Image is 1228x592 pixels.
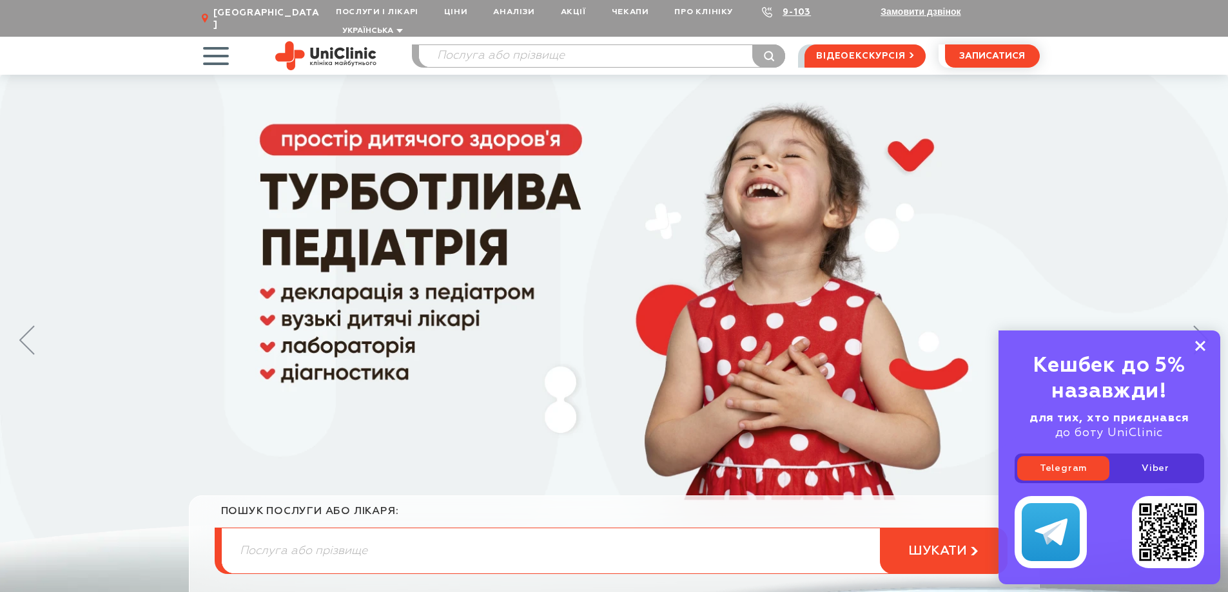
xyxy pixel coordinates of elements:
[221,505,1008,528] div: пошук послуги або лікаря:
[222,528,1007,573] input: Послуга або прізвище
[1029,412,1189,424] b: для тих, хто приєднався
[339,26,403,36] button: Українська
[1015,411,1204,441] div: до боту UniClinic
[1015,353,1204,405] div: Кешбек до 5% назавжди!
[213,7,323,30] span: [GEOGRAPHIC_DATA]
[1109,456,1202,481] a: Viber
[804,44,925,68] a: відеоекскурсія
[881,6,960,17] button: Замовити дзвінок
[959,52,1025,61] span: записатися
[816,45,905,67] span: відеоекскурсія
[342,27,393,35] span: Українська
[275,41,376,70] img: Uniclinic
[945,44,1040,68] button: записатися
[1017,456,1109,481] a: Telegram
[419,45,785,67] input: Послуга або прізвище
[908,543,967,559] span: шукати
[783,8,811,17] a: 9-103
[880,528,1008,574] button: шукати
